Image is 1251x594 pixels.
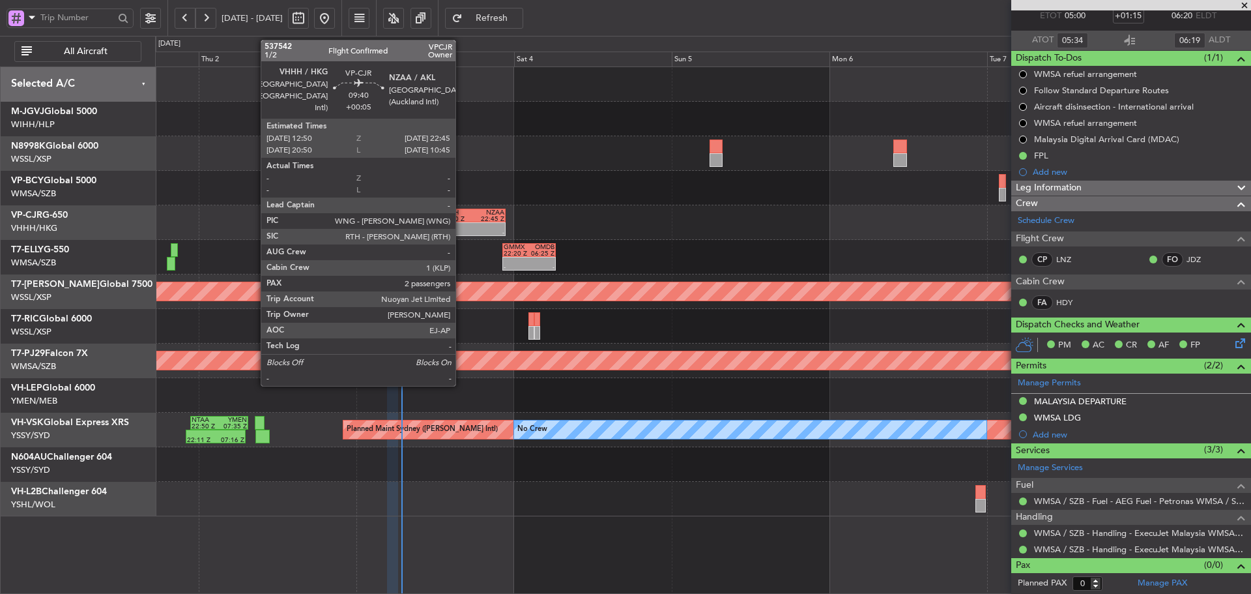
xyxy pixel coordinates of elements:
[441,230,472,236] div: -
[1058,339,1071,352] span: PM
[315,250,346,257] div: 22:45 Z
[11,349,45,358] span: T7-PJ29
[11,361,56,372] a: WMSA/SZB
[1034,396,1127,407] div: MALAYSIA DEPARTURE
[11,383,95,393] a: VH-LEPGlobal 6000
[465,14,519,23] span: Refresh
[1204,443,1223,456] span: (3/3)
[1034,544,1244,555] a: WMSA / SZB - Handling - ExecuJet Malaysia WMSA / SZB
[1204,558,1223,572] span: (0/0)
[283,250,315,257] div: 12:50 Z
[514,52,672,67] div: Sat 4
[11,222,57,234] a: VHHH/HKG
[1018,577,1067,590] label: Planned PAX
[216,437,244,443] div: 07:16 Z
[11,314,92,323] a: T7-RICGlobal 6000
[11,280,100,289] span: T7-[PERSON_NAME]
[1034,134,1179,145] div: Malaysia Digital Arrival Card (MDAC)
[1016,231,1064,246] span: Flight Crew
[1034,150,1048,161] div: FPL
[11,326,51,338] a: WSSL/XSP
[1016,558,1030,573] span: Pax
[529,250,554,257] div: 06:25 Z
[11,153,51,165] a: WSSL/XSP
[11,430,50,441] a: YSSY/SYD
[40,8,114,27] input: Trip Number
[283,244,315,250] div: SLVR
[472,209,504,216] div: NZAA
[11,211,42,220] span: VP-CJR
[1018,462,1083,475] a: Manage Services
[11,499,55,511] a: YSHL/WOL
[1034,101,1194,112] div: Aircraft disinsection - International arrival
[324,264,356,271] div: 00:20 Z
[315,244,346,250] div: GMMX
[445,8,523,29] button: Refresh
[1034,117,1137,128] div: WMSA refuel arrangement
[1056,254,1086,265] a: LNZ
[11,280,152,289] a: T7-[PERSON_NAME]Global 7500
[222,12,283,24] span: [DATE] - [DATE]
[11,211,68,220] a: VP-CJRG-650
[1034,527,1244,539] a: WMSA / SZB - Handling - ExecuJet Malaysia WMSA / SZB
[11,418,129,427] a: VH-VSKGlobal Express XRS
[829,52,987,67] div: Mon 6
[1040,10,1061,23] span: ETOT
[1126,339,1137,352] span: CR
[987,52,1145,67] div: Tue 7
[11,141,46,151] span: N8998K
[1162,252,1183,267] div: FO
[1204,51,1223,65] span: (1/1)
[504,244,529,250] div: GMMX
[192,417,219,423] div: NTAA
[504,250,529,257] div: 22:20 Z
[293,264,324,271] div: 14:14 Z
[1034,412,1081,423] div: WMSA LDG
[11,119,55,130] a: WIHH/HLP
[672,52,829,67] div: Sun 5
[11,107,44,116] span: M-JGVJ
[11,383,42,393] span: VH-LEP
[1031,252,1053,267] div: CP
[1031,295,1053,310] div: FA
[11,176,96,185] a: VP-BCYGlobal 5000
[1093,339,1104,352] span: AC
[192,423,219,430] div: 22:50 Z
[11,176,44,185] span: VP-BCY
[1065,10,1086,23] span: 05:00
[1033,166,1244,177] div: Add new
[1158,339,1169,352] span: AF
[1057,33,1088,48] input: --:--
[1196,10,1216,23] span: ELDT
[187,437,216,443] div: 22:11 Z
[11,188,56,200] a: WMSA/SZB
[11,245,69,254] a: T7-ELLYG-550
[1018,377,1081,390] a: Manage Permits
[1138,577,1187,590] a: Manage PAX
[14,41,141,62] button: All Aircraft
[11,291,51,303] a: WSSL/XSP
[529,264,554,271] div: -
[1016,510,1053,525] span: Handling
[472,230,504,236] div: -
[1034,68,1137,80] div: WMSA refuel arrangement
[11,453,112,462] a: N604AUChallenger 604
[11,314,39,323] span: T7-RIC
[1034,496,1244,507] a: WMSA / SZB - Fuel - AEG Fuel - Petronas WMSA / SZB (EJ Asia Only)
[1016,51,1082,66] span: Dispatch To-Dos
[1174,33,1205,48] input: --:--
[517,420,547,439] div: No Crew
[1032,34,1054,47] span: ATOT
[35,47,137,56] span: All Aircraft
[11,245,44,254] span: T7-ELLY
[1016,196,1038,211] span: Crew
[199,52,356,67] div: Thu 2
[1209,34,1230,47] span: ALDT
[1016,181,1082,196] span: Leg Information
[11,418,44,427] span: VH-VSK
[1016,478,1033,493] span: Fuel
[219,417,246,423] div: YMEN
[441,216,472,222] div: 12:50 Z
[11,395,57,407] a: YMEN/MEB
[504,264,529,271] div: -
